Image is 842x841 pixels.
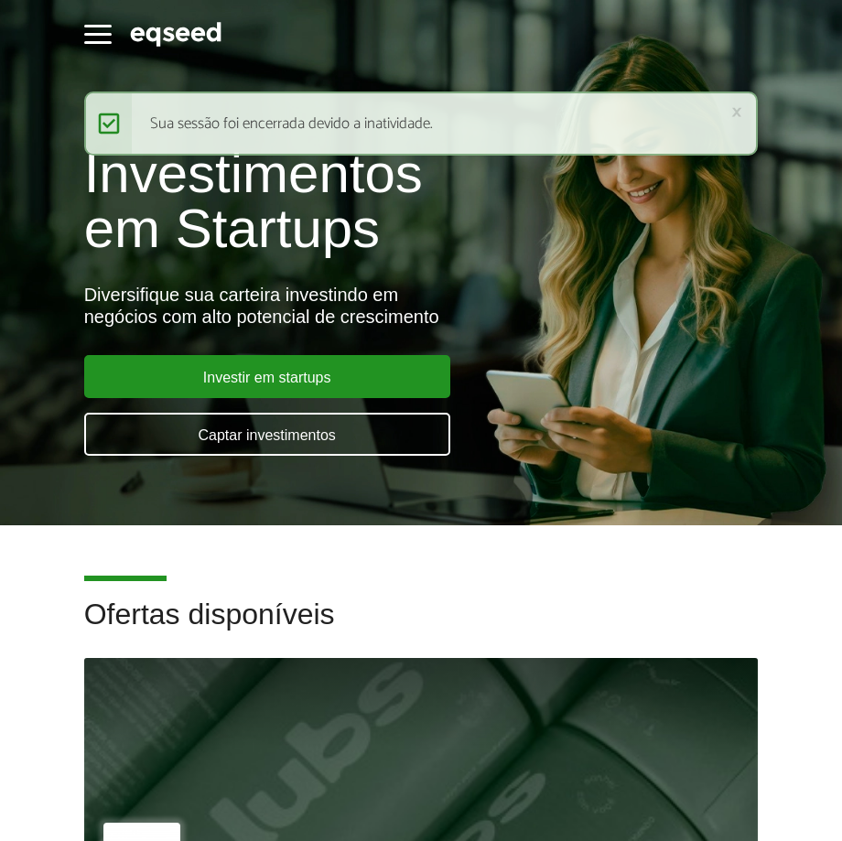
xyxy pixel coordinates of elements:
[84,355,450,398] a: Investir em startups
[130,19,221,49] img: EqSeed
[84,284,759,328] div: Diversifique sua carteira investindo em negócios com alto potencial de crescimento
[84,92,758,156] div: Sua sessão foi encerrada devido a inatividade.
[84,598,759,658] h2: Ofertas disponíveis
[731,102,742,122] a: ×
[84,413,450,456] a: Captar investimentos
[84,146,759,256] h1: Investimentos em Startups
